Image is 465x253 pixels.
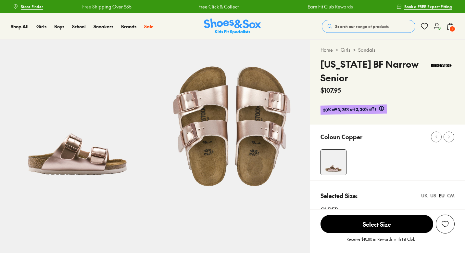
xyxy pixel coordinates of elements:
[144,23,154,30] a: Sale
[204,19,261,34] a: Shoes & Sox
[82,3,132,10] a: Free Shipping Over $85
[308,3,353,10] a: Earn Fit Club Rewards
[396,1,452,12] a: Book a FREE Expert Fitting
[13,1,43,12] a: Store Finder
[404,4,452,9] span: Book a FREE Expert Fitting
[54,23,64,30] a: Boys
[449,26,456,32] span: 3
[320,47,455,53] div: > >
[121,23,136,30] a: Brands
[342,132,362,141] p: Copper
[94,23,113,30] a: Sneakers
[323,106,376,113] span: 30% off 3, 25% off 2, 20% off 1
[322,20,415,33] button: Search our range of products
[320,215,433,233] button: Select Size
[321,150,346,175] img: 4-551025_1
[439,192,445,199] div: EU
[446,19,454,33] button: 3
[430,192,436,199] div: US
[204,19,261,34] img: SNS_Logo_Responsive.svg
[21,4,43,9] span: Store Finder
[335,23,389,29] span: Search our range of products
[421,192,428,199] div: UK
[320,205,455,213] div: Older
[155,40,310,195] img: 5-551026_1
[436,215,455,233] button: Add to wishlist
[320,132,340,141] p: Colour:
[341,47,350,53] a: Girls
[320,57,428,85] h4: [US_STATE] BF Narrow Senior
[320,47,333,53] a: Home
[198,3,239,10] a: Free Click & Collect
[428,57,455,74] img: Vendor logo
[447,192,455,199] div: CM
[36,23,46,30] a: Girls
[320,191,358,200] p: Selected Size:
[346,236,415,248] p: Receive $10.80 in Rewards with Fit Club
[72,23,86,30] a: School
[320,215,433,233] span: Select Size
[320,86,341,95] span: $107.95
[11,23,29,30] a: Shop All
[358,47,375,53] a: Sandals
